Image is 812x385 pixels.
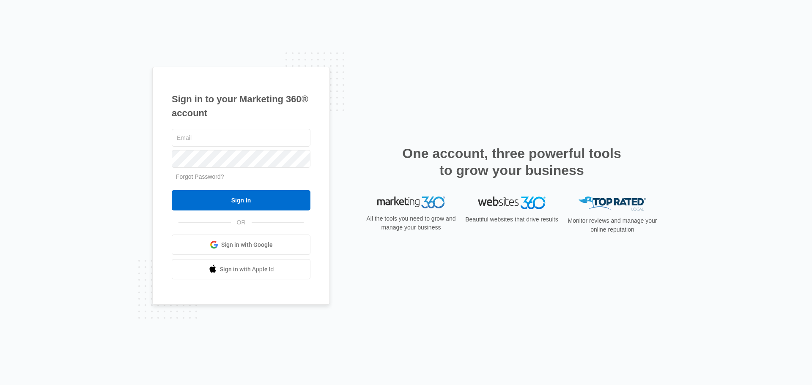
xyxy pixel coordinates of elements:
[172,235,310,255] a: Sign in with Google
[579,197,646,210] img: Top Rated Local
[400,145,624,179] h2: One account, three powerful tools to grow your business
[377,197,445,208] img: Marketing 360
[464,215,559,224] p: Beautiful websites that drive results
[172,259,310,279] a: Sign in with Apple Id
[172,92,310,120] h1: Sign in to your Marketing 360® account
[565,216,660,234] p: Monitor reviews and manage your online reputation
[478,197,546,209] img: Websites 360
[172,129,310,147] input: Email
[176,173,224,180] a: Forgot Password?
[220,265,274,274] span: Sign in with Apple Id
[172,190,310,210] input: Sign In
[221,240,273,249] span: Sign in with Google
[231,218,252,227] span: OR
[364,214,458,232] p: All the tools you need to grow and manage your business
